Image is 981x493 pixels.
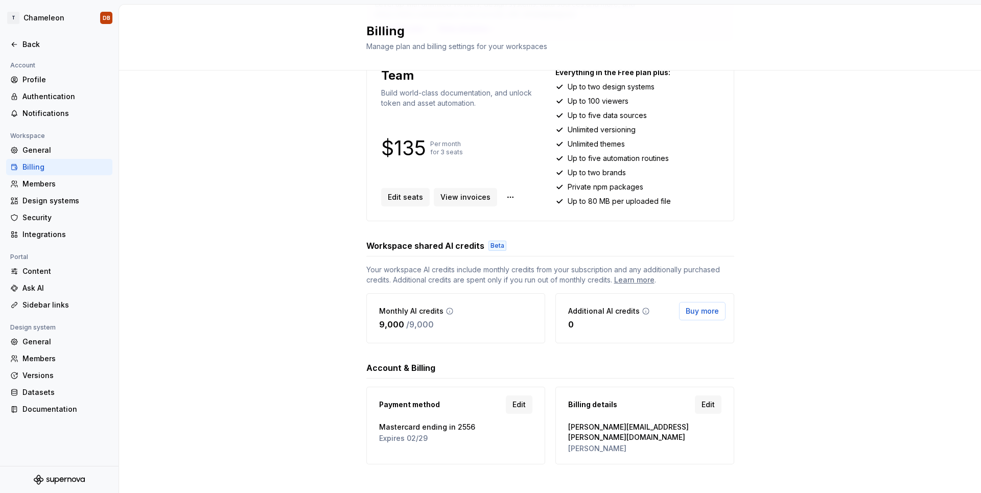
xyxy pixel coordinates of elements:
[22,266,108,276] div: Content
[366,23,722,39] h2: Billing
[6,263,112,279] a: Content
[366,362,435,374] h3: Account & Billing
[568,82,655,92] p: Up to two design systems
[381,67,414,84] p: Team
[381,88,545,108] p: Build world-class documentation, and unlock token and asset automation.
[6,88,112,105] a: Authentication
[406,318,434,331] p: / 9,000
[6,226,112,243] a: Integrations
[22,196,108,206] div: Design systems
[6,251,32,263] div: Portal
[6,59,39,72] div: Account
[379,400,440,410] span: Payment method
[381,188,430,206] button: Edit seats
[568,196,671,206] p: Up to 80 MB per uploaded file
[568,443,721,454] span: [PERSON_NAME]
[22,39,108,50] div: Back
[379,306,443,316] p: Monthly AI credits
[24,13,64,23] div: Chameleon
[103,14,110,22] div: DB
[22,404,108,414] div: Documentation
[6,105,112,122] a: Notifications
[381,142,426,154] p: $135
[679,302,726,320] button: Buy more
[379,433,532,443] span: Expires 02/29
[6,367,112,384] a: Versions
[6,176,112,192] a: Members
[34,475,85,485] svg: Supernova Logo
[22,145,108,155] div: General
[388,192,423,202] span: Edit seats
[22,283,108,293] div: Ask AI
[512,400,526,410] span: Edit
[6,350,112,367] a: Members
[22,370,108,381] div: Versions
[568,318,574,331] p: 0
[568,153,669,163] p: Up to five automation routines
[568,125,636,135] p: Unlimited versioning
[614,275,655,285] a: Learn more
[22,162,108,172] div: Billing
[702,400,715,410] span: Edit
[695,395,721,414] a: Edit
[488,241,506,251] div: Beta
[6,193,112,209] a: Design systems
[568,139,625,149] p: Unlimited themes
[568,182,643,192] p: Private npm packages
[366,265,734,285] span: Your workspace AI credits include monthly credits from your subscription and any additionally pur...
[568,96,628,106] p: Up to 100 viewers
[22,75,108,85] div: Profile
[506,395,532,414] a: Edit
[568,422,721,442] span: [PERSON_NAME][EMAIL_ADDRESS][PERSON_NAME][DOMAIN_NAME]
[568,306,640,316] p: Additional AI credits
[555,67,719,78] p: Everything in the Free plan plus:
[6,297,112,313] a: Sidebar links
[379,422,532,432] span: Mastercard ending in 2556
[2,7,116,29] button: TChameleonDB
[6,401,112,417] a: Documentation
[6,130,49,142] div: Workspace
[22,108,108,119] div: Notifications
[6,142,112,158] a: General
[440,192,491,202] span: View invoices
[6,159,112,175] a: Billing
[430,140,463,156] p: Per month for 3 seats
[6,280,112,296] a: Ask AI
[379,318,404,331] p: 9,000
[22,337,108,347] div: General
[22,300,108,310] div: Sidebar links
[568,110,647,121] p: Up to five data sources
[6,209,112,226] a: Security
[22,387,108,397] div: Datasets
[6,321,60,334] div: Design system
[22,354,108,364] div: Members
[6,334,112,350] a: General
[6,72,112,88] a: Profile
[22,213,108,223] div: Security
[22,179,108,189] div: Members
[6,36,112,53] a: Back
[22,91,108,102] div: Authentication
[22,229,108,240] div: Integrations
[568,168,626,178] p: Up to two brands
[366,240,484,252] h3: Workspace shared AI credits
[686,306,719,316] span: Buy more
[7,12,19,24] div: T
[366,42,547,51] span: Manage plan and billing settings for your workspaces
[434,188,497,206] a: View invoices
[568,400,617,410] span: Billing details
[6,384,112,401] a: Datasets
